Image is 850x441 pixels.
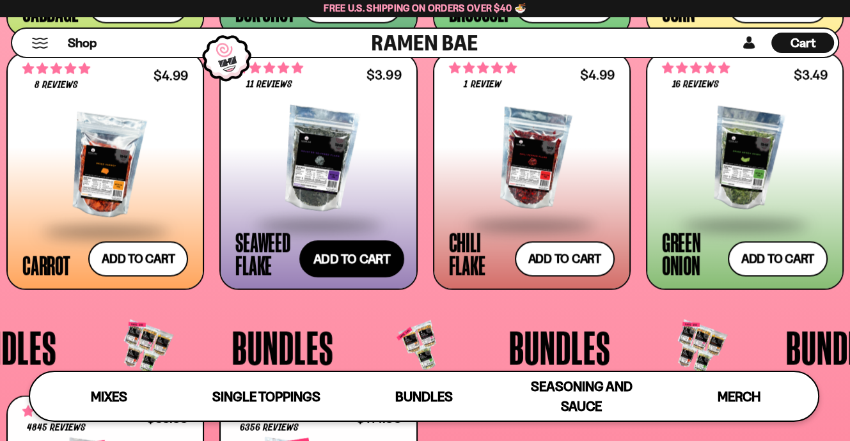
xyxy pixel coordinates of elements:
span: 6356 reviews [240,422,299,433]
button: Mobile Menu Trigger [31,38,49,49]
div: Cart [771,29,834,57]
div: $4.99 [580,68,615,81]
span: Mixes [91,389,127,405]
a: Merch [660,372,817,421]
div: $3.49 [794,68,828,81]
span: 1 review [464,79,501,89]
a: Bundles [345,372,503,421]
a: Shop [68,33,97,53]
span: 4.71 stars [22,403,90,419]
div: $69.99 [146,412,188,424]
div: Chili Flake [449,230,508,276]
a: 4.82 stars 11 reviews $3.99 Seaweed Flake Add to cart [219,52,417,290]
div: Green Onion [662,230,721,276]
a: Single Toppings [187,372,345,421]
a: 4.88 stars 16 reviews $3.49 Green Onion Add to cart [646,52,844,290]
button: Add to cart [299,240,404,277]
a: 5.00 stars 1 review $4.99 Chili Flake Add to cart [433,52,631,290]
span: Cart [791,35,815,50]
button: Add to cart [515,241,615,276]
span: Bundles [509,323,611,371]
button: Add to cart [88,241,188,276]
div: $4.99 [153,69,188,81]
div: Carrot [22,253,70,276]
span: Free U.S. Shipping on Orders over $40 🍜 [324,2,526,14]
span: Bundles [232,323,334,371]
span: Shop [68,35,97,52]
span: 16 reviews [672,79,719,89]
a: 4.75 stars 8 reviews $4.99 Carrot Add to cart [6,52,204,290]
span: 11 reviews [246,79,292,89]
div: Seaweed Flake [235,230,295,276]
div: $114.99 [356,412,401,424]
a: Seasoning and Sauce [503,372,660,421]
span: Seasoning and Sauce [530,378,632,414]
span: 4845 reviews [27,422,86,433]
div: $3.99 [366,68,401,81]
span: 8 reviews [35,80,78,90]
span: Single Toppings [212,389,320,405]
button: Add to cart [728,241,828,276]
span: Bundles [395,389,453,405]
span: Merch [718,389,760,405]
a: Mixes [30,372,187,421]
